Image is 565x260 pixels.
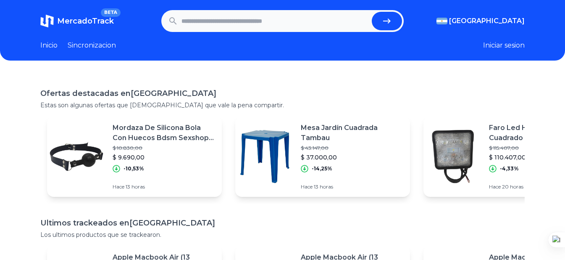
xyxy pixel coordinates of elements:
a: Featured imageMordaza De Silicona Bola Con Huecos Bdsm Sexshop Adultos$ 10.830,00$ 9.690,00-10,53... [47,116,222,197]
p: $ 43.147,00 [301,145,403,151]
a: MercadoTrackBETA [40,14,114,28]
p: Mesa Jardín Cuadrada Tambau [301,123,403,143]
img: Argentina [436,18,447,24]
button: Iniciar sesion [483,40,525,50]
h1: Ofertas destacadas en [GEOGRAPHIC_DATA] [40,88,525,99]
p: Los ultimos productos que se trackearon. [40,231,525,239]
img: Featured image [47,127,106,186]
span: MercadoTrack [57,16,114,26]
span: BETA [101,8,121,17]
p: -14,25% [312,165,332,172]
p: $ 9.690,00 [113,153,215,162]
button: [GEOGRAPHIC_DATA] [436,16,525,26]
a: Sincronizacion [68,40,116,50]
img: MercadoTrack [40,14,54,28]
a: Featured imageMesa Jardín Cuadrada Tambau$ 43.147,00$ 37.000,00-14,25%Hace 13 horas [235,116,410,197]
img: Featured image [235,127,294,186]
img: Featured image [423,127,482,186]
p: Estas son algunas ofertas que [DEMOGRAPHIC_DATA] que vale la pena compartir. [40,101,525,109]
span: [GEOGRAPHIC_DATA] [449,16,525,26]
h1: Ultimos trackeados en [GEOGRAPHIC_DATA] [40,217,525,229]
a: Inicio [40,40,58,50]
p: Hace 13 horas [113,183,215,190]
p: Hace 13 horas [301,183,403,190]
p: -10,53% [124,165,144,172]
p: $ 37.000,00 [301,153,403,162]
p: -4,33% [500,165,519,172]
p: $ 10.830,00 [113,145,215,151]
p: Mordaza De Silicona Bola Con Huecos Bdsm Sexshop Adultos [113,123,215,143]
